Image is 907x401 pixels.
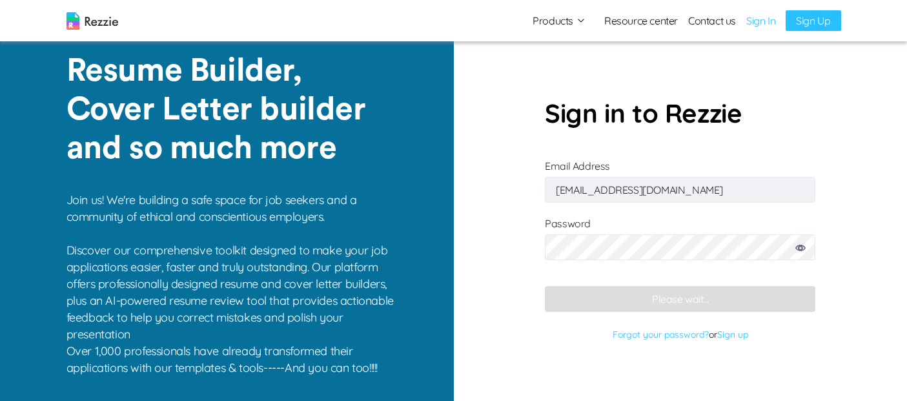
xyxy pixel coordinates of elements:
p: or [545,325,815,344]
p: Resume Builder, Cover Letter builder and so much more [66,52,389,168]
button: Products [533,13,586,28]
input: Email Address [545,177,815,203]
a: Forgot your password? [613,329,709,340]
img: logo [66,12,118,30]
a: Sign Up [786,10,841,31]
a: Contact us [688,13,736,28]
a: Resource center [604,13,678,28]
p: Join us! We're building a safe space for job seekers and a community of ethical and conscientious... [66,192,403,343]
input: Password [545,234,815,260]
a: Sign In [746,13,775,28]
button: Please wait... [545,286,815,312]
a: Sign up [717,329,748,340]
label: Password [545,217,815,273]
p: Sign in to Rezzie [545,94,815,132]
p: Over 1,000 professionals have already transformed their applications with our templates & tools--... [66,343,403,376]
label: Email Address [545,159,815,196]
